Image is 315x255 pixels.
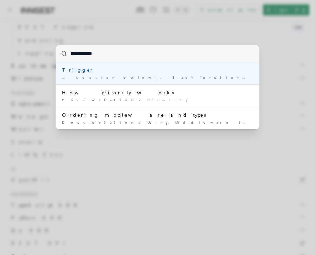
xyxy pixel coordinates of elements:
[62,66,253,74] div: Trigger
[139,120,145,125] span: /
[139,98,145,102] span: /
[148,98,188,102] span: Priority
[62,75,253,80] div: … section below). Each function needs trigger. However …
[62,98,136,102] span: Documentation
[62,111,253,119] div: Ordering middleware and types
[62,120,136,125] span: Documentation
[62,89,253,96] div: How priority works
